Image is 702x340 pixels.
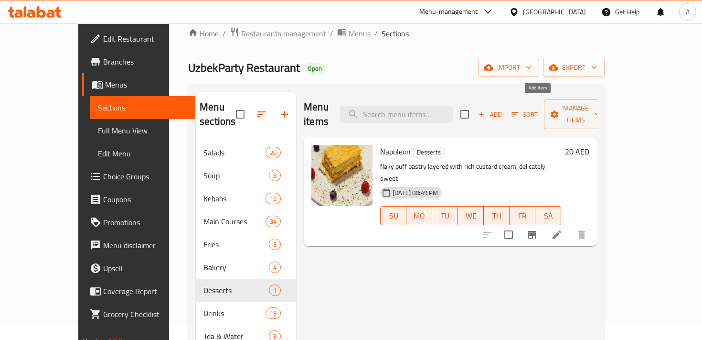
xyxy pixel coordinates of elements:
a: Sections [90,96,195,119]
li: / [223,28,226,39]
a: Menus [337,27,371,40]
li: / [330,28,333,39]
a: Full Menu View [90,119,195,142]
a: Menus [82,73,195,96]
span: Napoleon [380,144,411,159]
button: TH [484,206,510,225]
div: items [266,307,281,319]
span: Promotions [103,217,188,228]
span: 8 [269,171,280,180]
span: Bakery [203,262,269,273]
span: SA [539,209,557,223]
span: SU [384,209,403,223]
div: [GEOGRAPHIC_DATA] [523,7,586,17]
a: Upsell [82,257,195,280]
span: Select section [455,104,475,124]
div: items [269,170,281,181]
button: export [543,59,605,77]
span: A [686,7,690,17]
h6: 20 AED [565,145,589,158]
span: TU [436,209,454,223]
button: Branch-specific-item [521,223,543,246]
button: FR [510,206,535,225]
span: export [551,62,597,74]
button: WE [458,206,484,225]
a: Promotions [82,211,195,234]
span: Branches [103,56,188,67]
div: Soup8 [196,164,296,187]
span: 15 [266,194,280,203]
span: Sections [382,28,409,39]
a: Choice Groups [82,165,195,188]
span: Coupons [103,194,188,205]
span: Select all sections [230,104,250,124]
div: items [266,193,281,204]
button: TU [432,206,458,225]
span: 1 [269,286,280,295]
span: Select to update [499,225,519,245]
span: TH [488,209,506,223]
a: Coverage Report [82,280,195,303]
a: Menu disclaimer [82,234,195,257]
span: Sections [98,102,188,113]
span: 4 [269,263,280,272]
span: Choice Groups [103,171,188,182]
span: Add [477,109,503,120]
button: Add section [273,103,296,126]
div: Menu-management [419,6,478,18]
span: Menus [105,79,188,90]
button: MO [406,206,432,225]
span: UzbekParty Restaurant [188,57,300,78]
span: Full Menu View [98,125,188,136]
div: items [266,216,281,227]
span: Menu disclaimer [103,240,188,251]
a: Restaurants management [230,27,326,40]
span: Manage items [552,102,600,126]
span: Fries [203,239,269,250]
a: Edit Restaurant [82,27,195,50]
li: / [374,28,378,39]
span: import [486,62,532,74]
span: Edit Menu [98,148,188,159]
span: Desserts [203,285,269,296]
span: Salads [203,147,266,158]
input: search [340,106,453,123]
a: Grocery Checklist [82,303,195,326]
span: Restaurants management [241,28,326,39]
div: items [269,285,281,296]
span: Sort sections [250,103,273,126]
span: 19 [266,309,280,318]
span: 34 [266,217,280,226]
a: Coupons [82,188,195,211]
span: 3 [269,240,280,249]
span: Sort [511,109,538,120]
span: Drinks [203,307,266,319]
img: Napoleon [311,145,372,206]
nav: breadcrumb [188,27,605,40]
span: Kebabs [203,193,266,204]
a: Edit menu item [551,229,563,241]
p: flaky puff pastry layered with rich custard cream, delicately sweet [380,161,561,185]
button: SA [535,206,561,225]
button: Add [475,107,505,122]
div: Kebabs15 [196,187,296,210]
span: Desserts [413,147,445,158]
h2: Menu sections [200,100,236,129]
span: Open [304,65,326,73]
span: Soup [203,170,269,181]
span: MO [410,209,428,223]
span: Upsell [103,263,188,274]
div: items [269,239,281,250]
div: Open [304,63,326,75]
button: Manage items [544,99,608,129]
span: Grocery Checklist [103,308,188,320]
div: Salads20 [196,141,296,164]
div: Main Courses34 [196,210,296,233]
